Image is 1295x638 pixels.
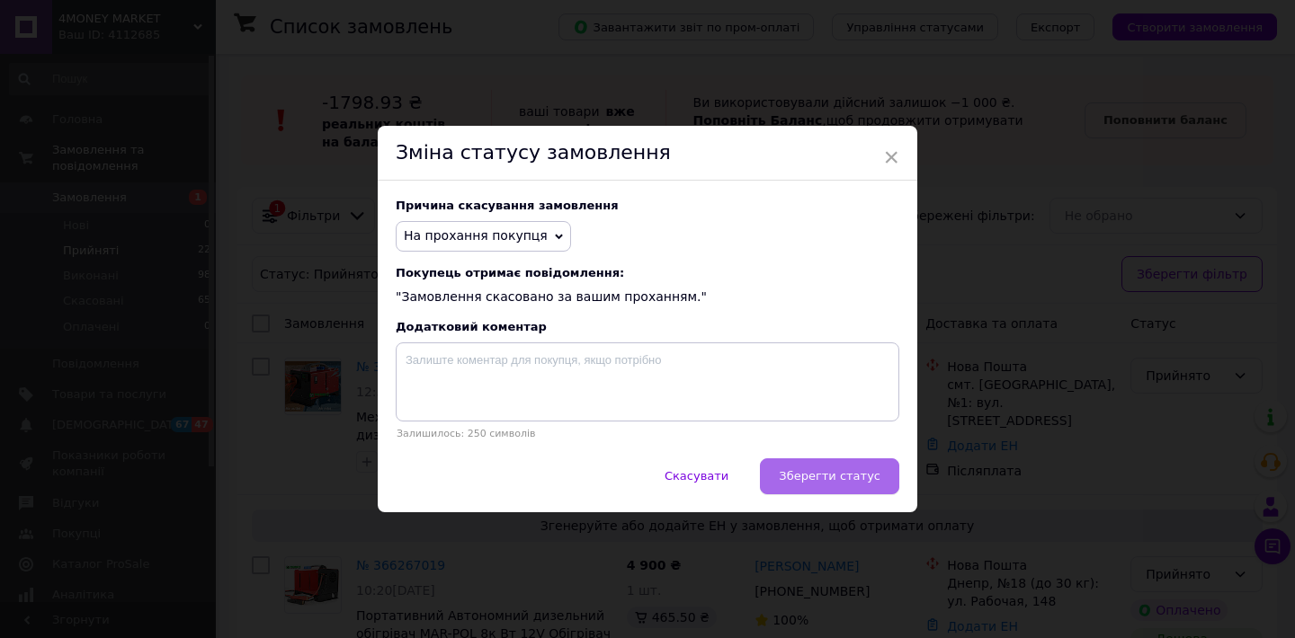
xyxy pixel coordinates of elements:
[396,266,899,279] span: Покупець отримає повідомлення:
[404,228,548,243] span: На прохання покупця
[646,458,747,494] button: Скасувати
[396,320,899,333] div: Додатковий коментар
[883,142,899,173] span: ×
[378,126,917,181] div: Зміна статусу замовлення
[779,469,880,483] span: Зберегти статус
[760,458,899,494] button: Зберегти статус
[396,199,899,212] div: Причина скасування замовлення
[396,266,899,306] div: "Замовлення скасовано за вашим проханням."
[396,428,899,439] p: Залишилось: 250 символів
[665,469,728,483] span: Скасувати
